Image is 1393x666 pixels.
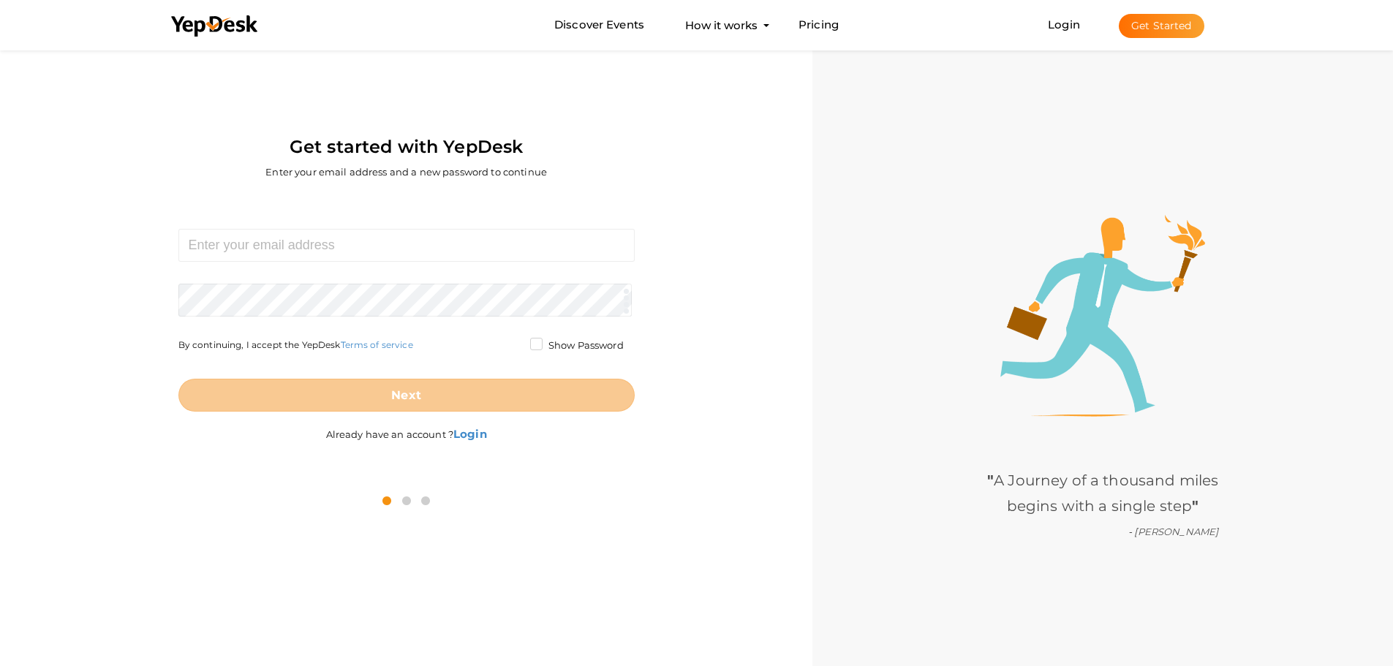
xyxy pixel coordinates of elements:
i: - [PERSON_NAME] [1128,526,1218,537]
a: Terms of service [341,339,413,350]
label: Get started with YepDesk [290,133,523,161]
label: Enter your email address and a new password to continue [265,165,547,179]
img: step1-illustration.png [1000,215,1205,417]
span: A Journey of a thousand miles begins with a single step [987,472,1218,515]
button: Get Started [1119,14,1204,38]
b: Login [453,427,487,441]
a: Login [1048,18,1080,31]
b: " [987,472,994,489]
label: Show Password [530,338,624,353]
label: By continuing, I accept the YepDesk [178,338,413,351]
button: Next [178,379,635,412]
a: Pricing [799,12,839,39]
label: Already have an account ? [326,412,487,442]
b: Next [391,388,421,402]
input: Enter your email address [178,229,635,262]
a: Discover Events [554,12,644,39]
button: How it works [681,12,762,39]
b: " [1192,497,1198,515]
